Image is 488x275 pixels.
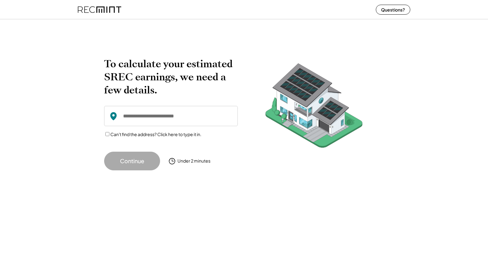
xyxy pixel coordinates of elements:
[177,158,210,164] div: Under 2 minutes
[253,57,375,157] img: RecMintArtboard%207.png
[104,152,160,170] button: Continue
[376,5,410,15] button: Questions?
[110,131,201,137] label: Can't find the address? Click here to type it in.
[104,57,238,97] h2: To calculate your estimated SREC earnings, we need a few details.
[78,1,121,18] img: recmint-logotype%403x%20%281%29.jpeg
